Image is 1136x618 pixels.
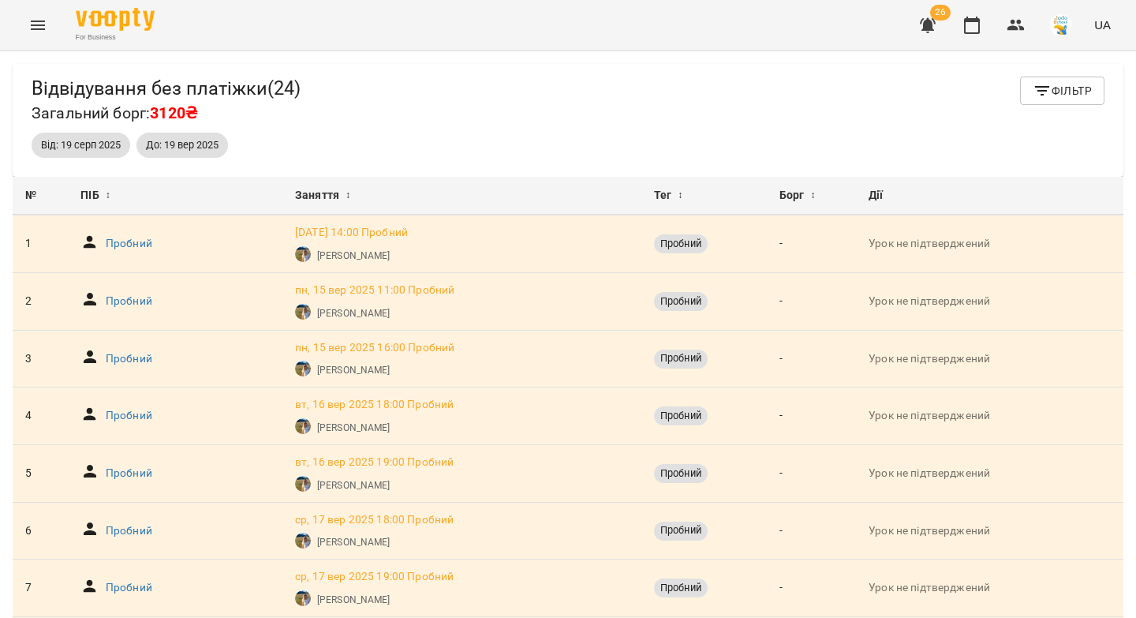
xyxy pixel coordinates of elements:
[779,351,843,367] p: -
[317,478,390,493] a: [PERSON_NAME]
[295,304,311,320] img: Бондаренко Оксана
[106,466,152,481] a: Пробний
[295,512,454,528] a: ср, 17 вер 2025 18:00 Пробний
[13,215,68,272] td: 1
[32,77,301,101] h5: Відвідування без платіжки ( 24 )
[869,186,1111,205] div: Дії
[1094,17,1111,33] span: UA
[76,8,155,31] img: Voopty Logo
[678,186,682,205] span: ↕
[13,502,68,560] td: 6
[654,581,708,595] span: Пробний
[1020,77,1104,105] button: Фільтр
[654,186,671,205] span: Тег
[106,580,152,596] a: Пробний
[19,6,57,44] button: Menu
[80,186,99,205] span: ПІБ
[654,409,708,423] span: Пробний
[295,340,454,356] a: пн, 15 вер 2025 16:00 Пробний
[779,408,843,424] p: -
[654,237,708,251] span: Пробний
[317,421,390,435] a: [PERSON_NAME]
[317,306,390,320] a: [PERSON_NAME]
[295,533,311,549] img: Бондаренко Оксана
[13,388,68,445] td: 4
[295,186,339,205] span: Заняття
[1033,81,1092,100] span: Фільтр
[13,273,68,331] td: 2
[295,569,454,585] a: ср, 17 вер 2025 19:00 Пробний
[1088,10,1117,39] button: UA
[106,408,152,424] a: Пробний
[295,476,311,492] img: Бондаренко Оксана
[811,186,816,205] span: ↕
[76,32,155,43] span: For Business
[25,186,55,205] div: №
[106,523,152,539] a: Пробний
[32,101,301,125] h6: Загальний борг:
[13,560,68,617] td: 7
[1050,14,1072,36] img: 38072b7c2e4bcea27148e267c0c485b2.jpg
[317,363,390,377] a: [PERSON_NAME]
[869,580,1111,596] p: Урок не підтверджений
[295,590,311,606] img: Бондаренко Оксана
[295,246,311,262] img: Бондаренко Оксана
[295,225,408,241] a: [DATE] 14:00 Пробний
[869,523,1111,539] p: Урок не підтверджений
[930,5,951,21] span: 26
[317,593,390,607] a: [PERSON_NAME]
[295,418,311,434] img: Бондаренко Оксана
[295,397,454,413] a: вт, 16 вер 2025 18:00 Пробний
[779,523,843,539] p: -
[654,351,708,365] span: Пробний
[869,294,1111,309] p: Урок не підтверджений
[869,236,1111,252] p: Урок не підтверджений
[779,186,805,205] span: Борг
[654,466,708,481] span: Пробний
[779,294,843,309] p: -
[779,236,843,252] p: -
[346,186,350,205] span: ↕
[317,249,390,263] a: [PERSON_NAME]
[779,580,843,596] p: -
[869,408,1111,424] p: Урок не підтверджений
[869,466,1111,481] p: Урок не підтверджений
[32,138,130,152] span: Від: 19 серп 2025
[106,351,152,367] a: Пробний
[295,455,454,470] a: вт, 16 вер 2025 19:00 Пробний
[654,523,708,537] span: Пробний
[317,535,390,549] a: [PERSON_NAME]
[13,445,68,503] td: 5
[654,294,708,309] span: Пробний
[779,466,843,481] p: -
[150,104,197,122] span: 3120₴
[106,294,152,309] a: Пробний
[13,330,68,388] td: 3
[295,283,454,298] a: пн, 15 вер 2025 11:00 Пробний
[106,236,152,252] a: Пробний
[136,138,228,152] span: До: 19 вер 2025
[869,351,1111,367] p: Урок не підтверджений
[295,361,311,376] img: Бондаренко Оксана
[106,186,110,205] span: ↕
